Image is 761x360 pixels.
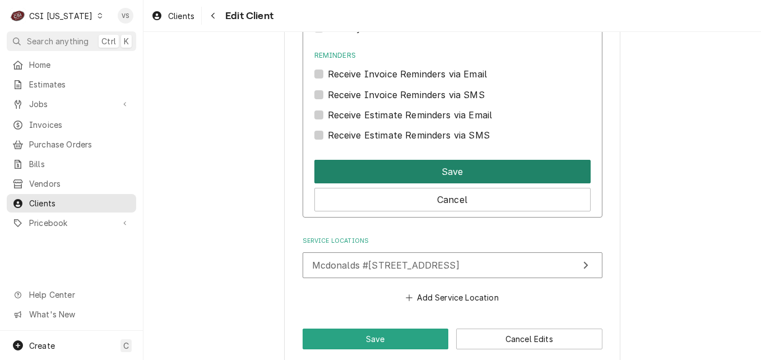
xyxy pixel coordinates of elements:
span: Purchase Orders [29,139,131,150]
a: Go to Pricebook [7,214,136,232]
label: Receive Invoice Reminders via Email [328,67,488,81]
a: Invoices [7,116,136,134]
button: Add Service Location [404,289,500,305]
span: Home [29,59,131,71]
span: Invoices [29,119,131,131]
a: Clients [7,194,136,213]
span: Mcdonalds #[STREET_ADDRESS] [312,260,460,271]
div: CSI [US_STATE] [29,10,92,22]
label: Receive Estimate Reminders via Email [328,108,493,122]
span: Edit Client [222,8,273,24]
label: Receive Estimate Reminders via SMS [328,128,490,142]
span: Vendors [29,178,131,190]
div: VS [118,8,133,24]
div: Button Group [303,329,602,349]
div: Vicky Stuesse's Avatar [118,8,133,24]
label: Reminders [314,50,591,61]
span: Help Center [29,289,129,301]
div: Service Locations [303,237,602,305]
span: What's New [29,308,129,320]
span: Estimates [29,79,131,90]
span: Ctrl [101,35,116,47]
a: Go to Jobs [7,95,136,113]
div: CSI Kentucky's Avatar [10,8,26,24]
div: Button Group [314,155,591,211]
a: Vendors [7,174,136,193]
label: Service Locations [303,237,602,246]
button: Cancel Edits [456,329,602,349]
button: Cancel [314,188,591,211]
a: Clients [147,7,199,25]
button: Update Service Location [303,252,602,278]
span: C [123,340,129,352]
span: Search anything [27,35,89,47]
span: Pricebook [29,217,114,229]
label: Receive Invoice Reminders via SMS [328,88,485,101]
a: Bills [7,155,136,173]
span: Jobs [29,98,114,110]
span: Bills [29,158,131,170]
a: Purchase Orders [7,135,136,154]
div: Button Group Row [314,155,591,183]
div: Button Group Row [314,183,591,211]
span: Clients [168,10,194,22]
div: C [10,8,26,24]
button: Navigate back [204,7,222,25]
a: Home [7,56,136,74]
div: Button Group Row [303,329,602,349]
span: Clients [29,197,131,209]
a: Estimates [7,75,136,94]
span: Create [29,341,55,350]
div: Reminders [314,50,591,81]
button: Search anythingCtrlK [7,31,136,51]
a: Go to Help Center [7,285,136,304]
button: Save [303,329,449,349]
button: Save [314,160,591,183]
span: K [124,35,129,47]
a: Go to What's New [7,305,136,324]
